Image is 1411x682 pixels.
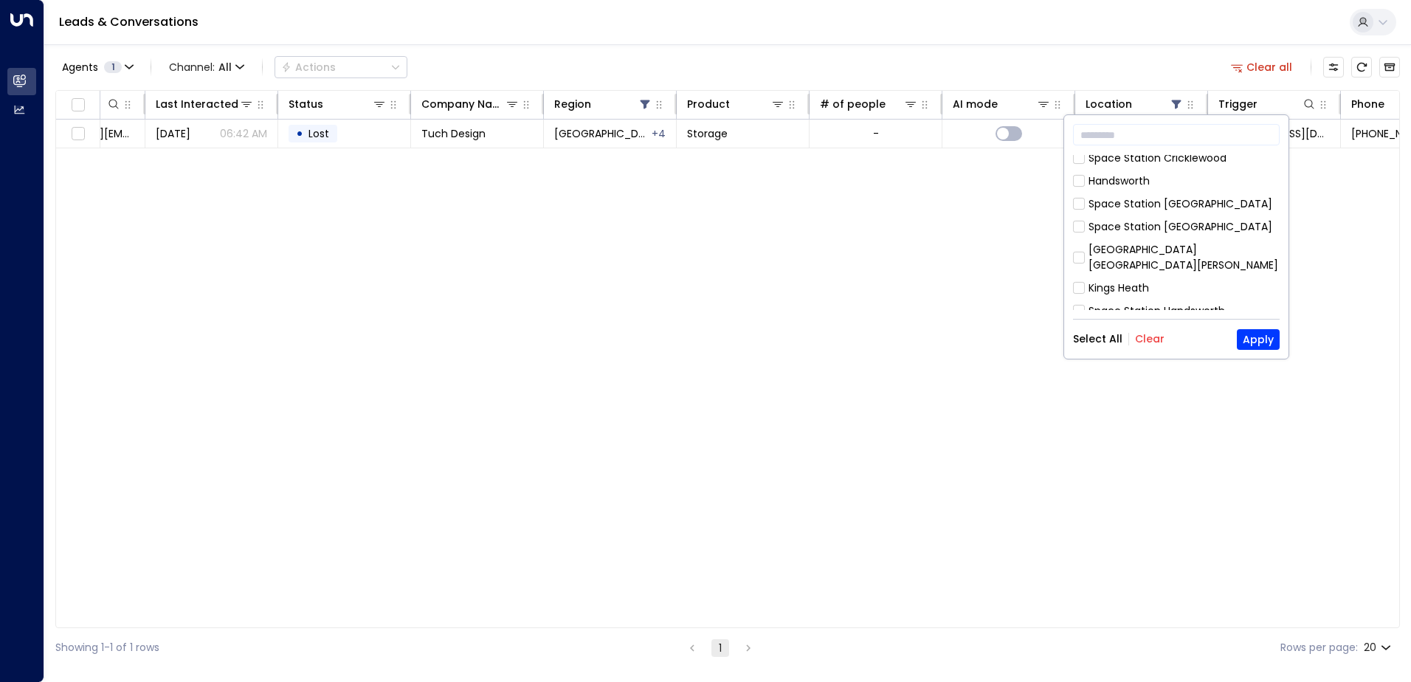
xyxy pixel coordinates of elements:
[218,61,232,73] span: All
[62,62,98,72] span: Agents
[1364,637,1394,658] div: 20
[104,61,122,73] span: 1
[156,95,254,113] div: Last Interacted
[1073,303,1280,319] div: Space Station Handsworth
[1089,173,1150,189] div: Handsworth
[820,95,918,113] div: # of people
[1218,95,1258,113] div: Trigger
[1089,151,1227,166] div: Space Station Cricklewood
[421,95,505,113] div: Company Name
[683,638,758,657] nav: pagination navigation
[1086,95,1184,113] div: Location
[69,96,87,114] span: Toggle select all
[296,121,303,146] div: •
[687,95,730,113] div: Product
[1089,219,1272,235] div: Space Station [GEOGRAPHIC_DATA]
[69,125,87,143] span: Toggle select row
[554,126,650,141] span: Berkshire
[421,95,520,113] div: Company Name
[163,57,250,77] button: Channel:All
[1351,95,1384,113] div: Phone
[1073,242,1280,273] div: [GEOGRAPHIC_DATA] [GEOGRAPHIC_DATA][PERSON_NAME]
[275,56,407,78] div: Button group with a nested menu
[1073,173,1280,189] div: Handsworth
[289,95,323,113] div: Status
[1073,280,1280,296] div: Kings Heath
[1237,329,1280,350] button: Apply
[308,126,329,141] span: Lost
[55,57,139,77] button: Agents1
[953,95,1051,113] div: AI mode
[652,126,666,141] div: Birmingham,London,Surrey,Yorkshire
[687,95,785,113] div: Product
[55,640,159,655] div: Showing 1-1 of 1 rows
[1225,57,1299,77] button: Clear all
[1089,242,1280,273] div: [GEOGRAPHIC_DATA] [GEOGRAPHIC_DATA][PERSON_NAME]
[554,95,652,113] div: Region
[163,57,250,77] span: Channel:
[1351,57,1372,77] span: Refresh
[281,61,336,74] div: Actions
[1089,196,1272,212] div: Space Station [GEOGRAPHIC_DATA]
[275,56,407,78] button: Actions
[1135,333,1165,345] button: Clear
[1073,219,1280,235] div: Space Station [GEOGRAPHIC_DATA]
[1280,640,1358,655] label: Rows per page:
[711,639,729,657] button: page 1
[156,126,190,141] span: Sep 15, 2025
[1089,303,1225,319] div: Space Station Handsworth
[289,95,387,113] div: Status
[1218,95,1317,113] div: Trigger
[1086,95,1132,113] div: Location
[156,95,238,113] div: Last Interacted
[1073,151,1280,166] div: Space Station Cricklewood
[953,95,998,113] div: AI mode
[1379,57,1400,77] button: Archived Leads
[687,126,728,141] span: Storage
[220,126,267,141] p: 06:42 AM
[1323,57,1344,77] button: Customize
[1089,280,1149,296] div: Kings Heath
[1073,196,1280,212] div: Space Station [GEOGRAPHIC_DATA]
[554,95,591,113] div: Region
[1073,333,1122,345] button: Select All
[820,95,886,113] div: # of people
[421,126,486,141] span: Tuch Design
[873,126,879,141] div: -
[59,13,199,30] a: Leads & Conversations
